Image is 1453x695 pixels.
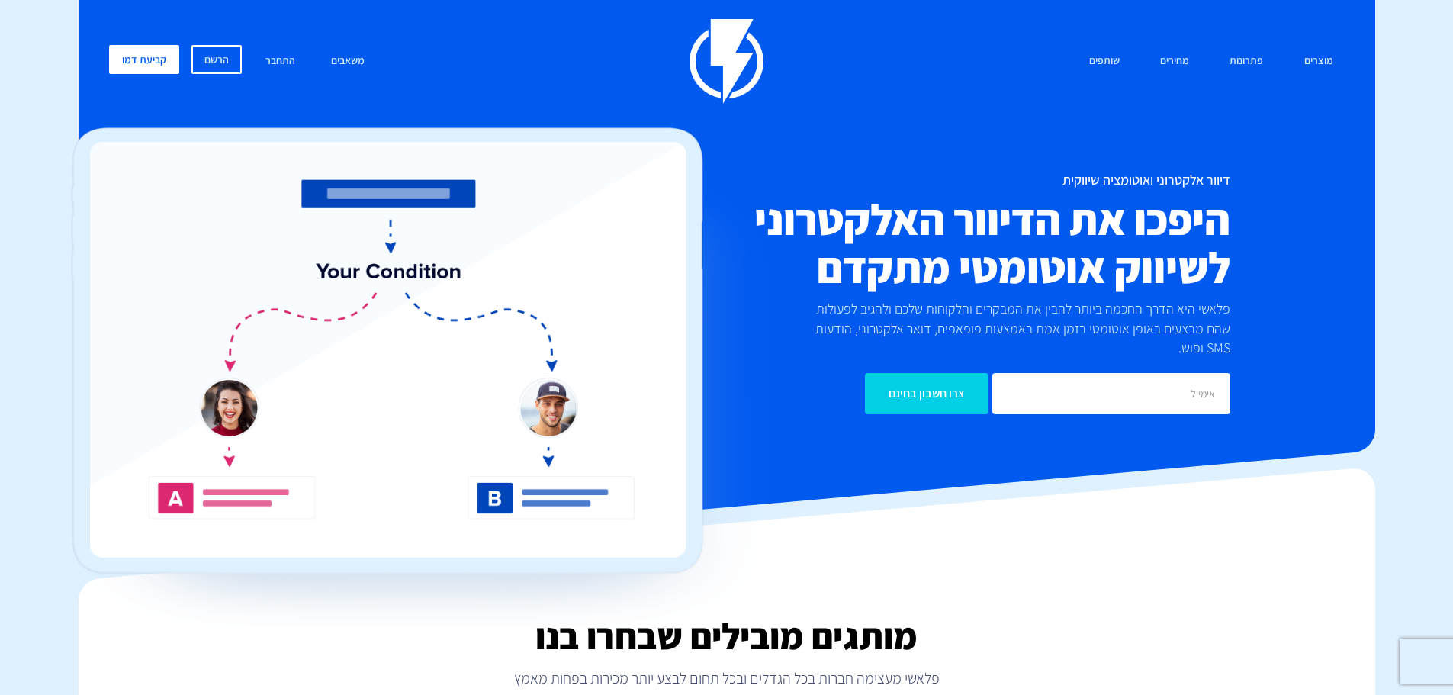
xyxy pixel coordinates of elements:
a: שותפים [1078,45,1131,78]
a: משאבים [320,45,376,78]
p: פלאשי היא הדרך החכמה ביותר להבין את המבקרים והלקוחות שלכם ולהגיב לפעולות שהם מבצעים באופן אוטומטי... [789,299,1230,358]
a: מוצרים [1293,45,1345,78]
a: קביעת דמו [109,45,179,74]
p: פלאשי מעצימה חברות בכל הגדלים ובכל תחום לבצע יותר מכירות בפחות מאמץ [79,668,1375,689]
h1: דיוור אלקטרוני ואוטומציה שיווקית [635,172,1230,188]
h2: היפכו את הדיוור האלקטרוני לשיווק אוטומטי מתקדם [635,195,1230,291]
input: צרו חשבון בחינם [865,373,988,414]
a: פתרונות [1218,45,1275,78]
a: התחבר [254,45,307,78]
a: מחירים [1149,45,1201,78]
input: אימייל [992,373,1230,414]
h2: מותגים מובילים שבחרו בנו [79,616,1375,656]
a: הרשם [191,45,242,74]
